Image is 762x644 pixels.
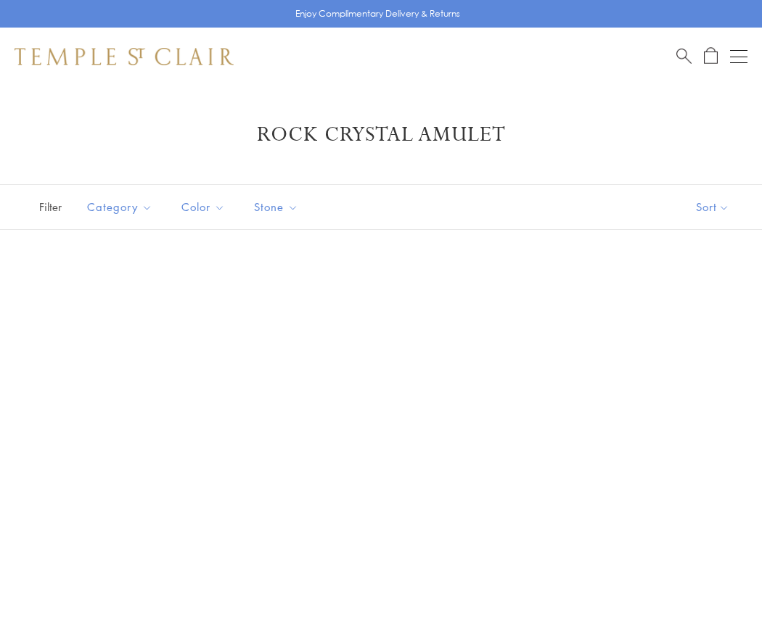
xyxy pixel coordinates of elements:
[174,198,236,216] span: Color
[247,198,309,216] span: Stone
[663,185,762,229] button: Show sort by
[36,122,726,148] h1: Rock Crystal Amulet
[171,191,236,223] button: Color
[730,48,747,65] button: Open navigation
[704,47,718,65] a: Open Shopping Bag
[76,191,163,223] button: Category
[80,198,163,216] span: Category
[676,47,692,65] a: Search
[15,48,234,65] img: Temple St. Clair
[295,7,460,21] p: Enjoy Complimentary Delivery & Returns
[243,191,309,223] button: Stone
